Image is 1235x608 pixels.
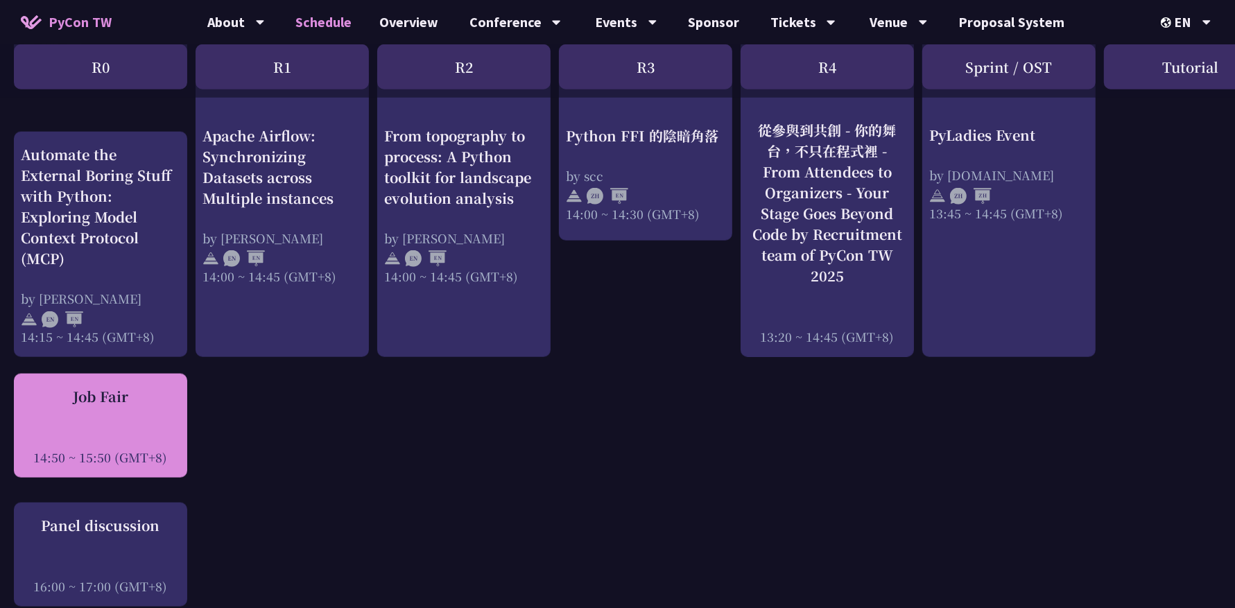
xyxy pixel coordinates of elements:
[21,15,42,29] img: Home icon of PyCon TW 2025
[21,386,180,407] div: Job Fair
[566,205,725,222] div: 14:00 ~ 14:30 (GMT+8)
[21,515,180,595] a: Panel discussion 16:00 ~ 17:00 (GMT+8)
[384,250,401,267] img: svg+xml;base64,PHN2ZyB4bWxucz0iaHR0cDovL3d3dy53My5vcmcvMjAwMC9zdmciIHdpZHRoPSIyNCIgaGVpZ2h0PSIyNC...
[21,144,180,269] div: Automate the External Boring Stuff with Python: Exploring Model Context Protocol (MCP)
[202,250,219,267] img: svg+xml;base64,PHN2ZyB4bWxucz0iaHR0cDovL3d3dy53My5vcmcvMjAwMC9zdmciIHdpZHRoPSIyNCIgaGVpZ2h0PSIyNC...
[49,12,112,33] span: PyCon TW
[929,166,1089,184] div: by [DOMAIN_NAME]
[202,267,362,284] div: 14:00 ~ 14:45 (GMT+8)
[21,328,180,345] div: 14:15 ~ 14:45 (GMT+8)
[202,229,362,246] div: by [PERSON_NAME]
[202,80,362,239] a: Apache Airflow: Synchronizing Datasets across Multiple instances by [PERSON_NAME] 14:00 ~ 14:45 (...
[21,144,180,345] a: Automate the External Boring Stuff with Python: Exploring Model Context Protocol (MCP) by [PERSON...
[21,449,180,466] div: 14:50 ~ 15:50 (GMT+8)
[929,125,1089,146] div: PyLadies Event
[202,125,362,208] div: Apache Airflow: Synchronizing Datasets across Multiple instances
[223,250,265,267] img: ENEN.5a408d1.svg
[384,229,544,246] div: by [PERSON_NAME]
[196,44,369,89] div: R1
[14,44,187,89] div: R0
[587,188,628,205] img: ZHEN.371966e.svg
[21,515,180,536] div: Panel discussion
[566,188,582,205] img: svg+xml;base64,PHN2ZyB4bWxucz0iaHR0cDovL3d3dy53My5vcmcvMjAwMC9zdmciIHdpZHRoPSIyNCIgaGVpZ2h0PSIyNC...
[950,188,992,205] img: ZHZH.38617ef.svg
[566,166,725,184] div: by scc
[42,311,83,328] img: ENEN.5a408d1.svg
[7,5,126,40] a: PyCon TW
[384,267,544,284] div: 14:00 ~ 14:45 (GMT+8)
[21,311,37,328] img: svg+xml;base64,PHN2ZyB4bWxucz0iaHR0cDovL3d3dy53My5vcmcvMjAwMC9zdmciIHdpZHRoPSIyNCIgaGVpZ2h0PSIyNC...
[405,250,447,267] img: ENEN.5a408d1.svg
[21,290,180,307] div: by [PERSON_NAME]
[21,577,180,595] div: 16:00 ~ 17:00 (GMT+8)
[929,188,946,205] img: svg+xml;base64,PHN2ZyB4bWxucz0iaHR0cDovL3d3dy53My5vcmcvMjAwMC9zdmciIHdpZHRoPSIyNCIgaGVpZ2h0PSIyNC...
[1161,17,1175,28] img: Locale Icon
[748,328,907,345] div: 13:20 ~ 14:45 (GMT+8)
[566,125,725,146] div: Python FFI 的陰暗角落
[384,80,544,239] a: From topography to process: A Python toolkit for landscape evolution analysis by [PERSON_NAME] 14...
[377,44,551,89] div: R2
[929,205,1089,222] div: 13:45 ~ 14:45 (GMT+8)
[922,44,1096,89] div: Sprint / OST
[384,125,544,208] div: From topography to process: A Python toolkit for landscape evolution analysis
[748,120,907,286] div: 從參與到共創 - 你的舞台，不只在程式裡 - From Attendees to Organizers - Your Stage Goes Beyond Code by Recruitment ...
[741,44,914,89] div: R4
[566,80,725,177] a: Python FFI 的陰暗角落 by scc 14:00 ~ 14:30 (GMT+8)
[559,44,732,89] div: R3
